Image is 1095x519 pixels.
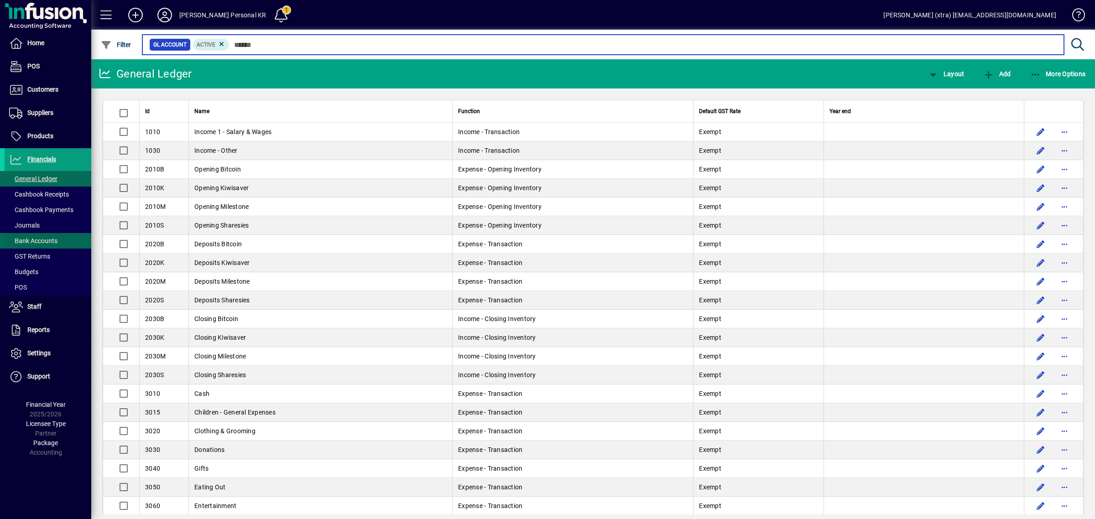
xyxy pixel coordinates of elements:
[1057,237,1072,251] button: More options
[699,446,721,453] span: Exempt
[1057,480,1072,494] button: More options
[1033,349,1048,363] button: Edit
[1033,311,1048,326] button: Edit
[1057,349,1072,363] button: More options
[145,222,164,229] span: 2010S
[1033,218,1048,233] button: Edit
[699,390,721,397] span: Exempt
[194,409,276,416] span: Children - General Expenses
[145,315,164,322] span: 2030B
[194,106,209,116] span: Name
[1057,386,1072,401] button: More options
[33,439,58,446] span: Package
[1033,162,1048,176] button: Edit
[145,483,160,491] span: 3050
[1033,480,1048,494] button: Edit
[194,278,250,285] span: Deposits Milestone
[194,184,249,192] span: Opening Kiwisaver
[145,296,164,304] span: 2020S
[145,502,160,509] span: 3060
[458,409,522,416] span: Expense - Transaction
[194,427,255,435] span: Clothing & Grooming
[1057,405,1072,420] button: More options
[9,284,27,291] span: POS
[699,259,721,266] span: Exempt
[194,166,241,173] span: Opening Bitcoin
[699,184,721,192] span: Exempt
[27,326,50,333] span: Reports
[193,39,229,51] mat-chip: Activation Status: Active
[9,253,50,260] span: GST Returns
[458,222,542,229] span: Expense - Opening Inventory
[458,166,542,173] span: Expense - Opening Inventory
[145,427,160,435] span: 3020
[928,70,964,78] span: Layout
[9,222,40,229] span: Journals
[458,427,522,435] span: Expense - Transaction
[27,62,40,70] span: POS
[1057,498,1072,513] button: More options
[829,106,851,116] span: Year end
[5,187,91,202] a: Cashbook Receipts
[458,278,522,285] span: Expense - Transaction
[699,203,721,210] span: Exempt
[5,342,91,365] a: Settings
[27,349,51,357] span: Settings
[27,86,58,93] span: Customers
[145,203,166,210] span: 2010M
[1033,237,1048,251] button: Edit
[194,446,224,453] span: Donations
[27,303,42,310] span: Staff
[197,42,215,48] span: Active
[27,373,50,380] span: Support
[983,70,1011,78] span: Add
[1033,498,1048,513] button: Edit
[1057,181,1072,195] button: More options
[145,147,160,154] span: 1030
[1057,442,1072,457] button: More options
[145,128,160,135] span: 1010
[1033,143,1048,158] button: Edit
[194,296,250,304] span: Deposits Sharesies
[5,365,91,388] a: Support
[9,206,73,213] span: Cashbook Payments
[5,32,91,55] a: Home
[145,390,160,397] span: 3010
[5,218,91,233] a: Journals
[458,483,522,491] span: Expense - Transaction
[5,102,91,125] a: Suppliers
[918,66,974,82] app-page-header-button: View chart layout
[1033,125,1048,139] button: Edit
[145,353,166,360] span: 2030M
[1028,66,1088,82] button: More Options
[699,409,721,416] span: Exempt
[1057,424,1072,438] button: More options
[458,128,520,135] span: Income - Transaction
[194,203,249,210] span: Opening Milestone
[458,259,522,266] span: Expense - Transaction
[699,353,721,360] span: Exempt
[699,240,721,248] span: Exempt
[699,147,721,154] span: Exempt
[145,278,166,285] span: 2020M
[121,7,150,23] button: Add
[1057,199,1072,214] button: More options
[699,315,721,322] span: Exempt
[1033,461,1048,476] button: Edit
[981,66,1013,82] button: Add
[1033,405,1048,420] button: Edit
[1033,181,1048,195] button: Edit
[1033,386,1048,401] button: Edit
[5,78,91,101] a: Customers
[145,184,164,192] span: 2010K
[699,427,721,435] span: Exempt
[5,319,91,342] a: Reports
[1057,255,1072,270] button: More options
[26,401,66,408] span: Financial Year
[1057,368,1072,382] button: More options
[194,334,246,341] span: Closing Kiwisaver
[1057,274,1072,289] button: More options
[699,128,721,135] span: Exempt
[1057,461,1072,476] button: More options
[145,409,160,416] span: 3015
